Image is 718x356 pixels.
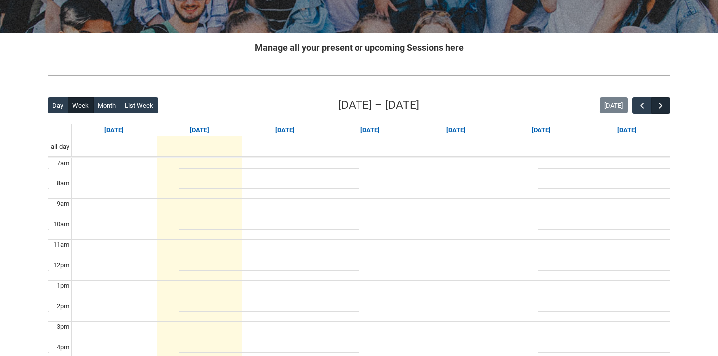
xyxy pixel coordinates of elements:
[55,178,71,188] div: 8am
[338,97,419,114] h2: [DATE] – [DATE]
[615,124,639,136] a: Go to September 13, 2025
[600,97,628,113] button: [DATE]
[651,97,670,114] button: Next Week
[51,260,71,270] div: 12pm
[55,322,71,332] div: 3pm
[51,240,71,250] div: 11am
[49,142,71,152] span: all-day
[48,97,68,113] button: Day
[444,124,468,136] a: Go to September 11, 2025
[51,219,71,229] div: 10am
[48,41,670,54] h2: Manage all your present or upcoming Sessions here
[48,70,670,81] img: REDU_GREY_LINE
[55,281,71,291] div: 1pm
[93,97,121,113] button: Month
[55,342,71,352] div: 4pm
[530,124,553,136] a: Go to September 12, 2025
[55,158,71,168] div: 7am
[55,199,71,209] div: 9am
[120,97,158,113] button: List Week
[102,124,126,136] a: Go to September 7, 2025
[273,124,297,136] a: Go to September 9, 2025
[68,97,94,113] button: Week
[188,124,211,136] a: Go to September 8, 2025
[632,97,651,114] button: Previous Week
[55,301,71,311] div: 2pm
[359,124,382,136] a: Go to September 10, 2025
